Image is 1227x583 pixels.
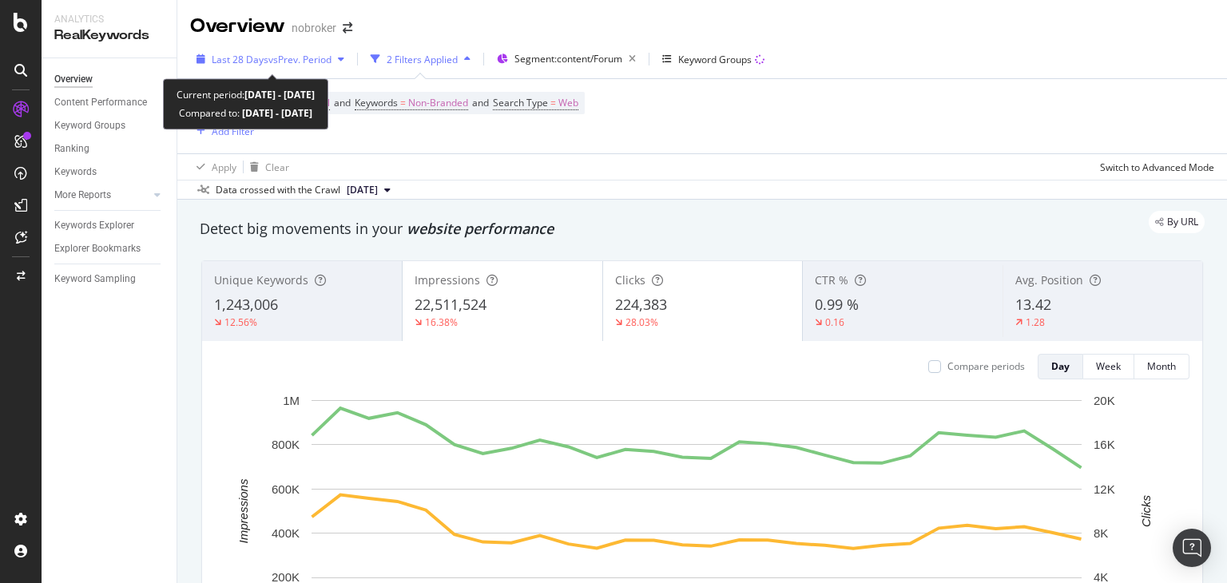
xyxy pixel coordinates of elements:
div: Compared to: [179,104,312,122]
text: 600K [272,482,300,496]
a: Keyword Sampling [54,271,165,288]
div: Month [1147,359,1176,373]
div: RealKeywords [54,26,164,45]
div: nobroker [292,20,336,36]
div: Keyword Groups [678,53,752,66]
div: 12.56% [224,315,257,329]
a: More Reports [54,187,149,204]
div: Ranking [54,141,89,157]
span: Keywords [355,96,398,109]
span: Last 28 Days [212,53,268,66]
span: Impressions [415,272,480,288]
div: Keyword Groups [54,117,125,134]
div: Add Filter [212,125,254,138]
button: Last 28 DaysvsPrev. Period [190,46,351,72]
div: Day [1051,359,1070,373]
div: Content Performance [54,94,147,111]
div: 16.38% [425,315,458,329]
a: Keywords [54,164,165,180]
div: 2 Filters Applied [387,53,458,66]
span: 13.42 [1015,295,1051,314]
div: 1.28 [1026,315,1045,329]
span: and [472,96,489,109]
div: Overview [190,13,285,40]
div: Week [1096,359,1121,373]
text: 12K [1094,482,1115,496]
span: Non-Branded [408,92,468,114]
div: Overview [54,71,93,88]
text: 20K [1094,394,1115,407]
text: 8K [1094,526,1108,540]
div: legacy label [1149,211,1205,233]
div: Switch to Advanced Mode [1100,161,1214,174]
div: Current period: [177,85,315,104]
text: 1M [283,394,300,407]
div: Explorer Bookmarks [54,240,141,257]
span: 224,383 [615,295,667,314]
button: Clear [244,154,289,180]
div: Apply [212,161,236,174]
span: 0.99 % [815,295,859,314]
text: 16K [1094,438,1115,451]
text: 800K [272,438,300,451]
div: Analytics [54,13,164,26]
text: Impressions [236,478,250,543]
a: Keyword Groups [54,117,165,134]
div: Compare periods [947,359,1025,373]
a: Content Performance [54,94,165,111]
span: 22,511,524 [415,295,486,314]
span: Unique Keywords [214,272,308,288]
div: 28.03% [625,315,658,329]
text: 400K [272,526,300,540]
div: 0.16 [825,315,844,329]
span: Segment: content/Forum [514,52,622,65]
div: Clear [265,161,289,174]
button: Add Filter [190,121,254,141]
button: [DATE] [340,180,397,200]
a: Keywords Explorer [54,217,165,234]
button: Month [1134,354,1189,379]
button: 2 Filters Applied [364,46,477,72]
div: Keyword Sampling [54,271,136,288]
span: CTR % [815,272,848,288]
span: Web [558,92,578,114]
span: and [334,96,351,109]
span: 2025 Sep. 1st [347,183,378,197]
div: More Reports [54,187,111,204]
div: Keywords Explorer [54,217,134,234]
button: Week [1083,354,1134,379]
a: Ranking [54,141,165,157]
div: Data crossed with the Crawl [216,183,340,197]
span: = [550,96,556,109]
span: By URL [1167,217,1198,227]
button: Day [1038,354,1083,379]
span: Search Type [493,96,548,109]
span: vs Prev. Period [268,53,332,66]
button: Segment:content/Forum [490,46,642,72]
div: arrow-right-arrow-left [343,22,352,34]
text: Clicks [1139,494,1153,526]
b: [DATE] - [DATE] [244,88,315,101]
span: Avg. Position [1015,272,1083,288]
b: [DATE] - [DATE] [240,106,312,120]
span: Clicks [615,272,645,288]
a: Overview [54,71,165,88]
button: Apply [190,154,236,180]
button: Keyword Groups [656,46,771,72]
div: Open Intercom Messenger [1173,529,1211,567]
span: 1,243,006 [214,295,278,314]
button: Switch to Advanced Mode [1094,154,1214,180]
a: Explorer Bookmarks [54,240,165,257]
span: = [400,96,406,109]
div: Keywords [54,164,97,180]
